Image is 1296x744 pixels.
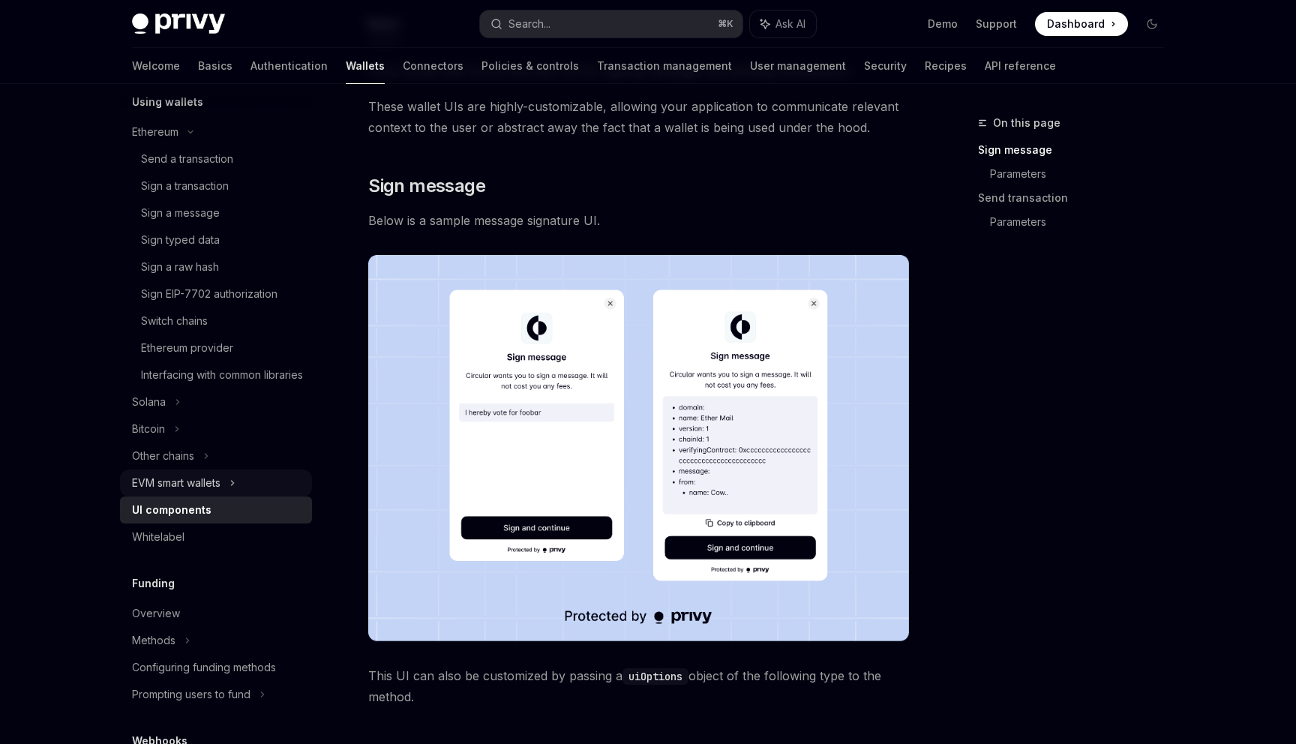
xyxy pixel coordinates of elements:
div: Ethereum provider [141,339,233,357]
div: Configuring funding methods [132,658,276,676]
a: Send transaction [978,186,1176,210]
a: Recipes [925,48,967,84]
a: User management [750,48,846,84]
a: Dashboard [1035,12,1128,36]
a: Policies & controls [481,48,579,84]
a: API reference [985,48,1056,84]
a: Sign typed data [120,226,312,253]
div: Sign a transaction [141,177,229,195]
a: Overview [120,600,312,627]
span: Sign message [368,174,485,198]
span: These wallet UIs are highly-customizable, allowing your application to communicate relevant conte... [368,96,909,138]
a: Transaction management [597,48,732,84]
button: Ask AI [750,10,816,37]
a: Security [864,48,907,84]
div: Ethereum [132,123,178,141]
a: Ethereum provider [120,334,312,361]
a: Connectors [403,48,463,84]
button: Toggle dark mode [1140,12,1164,36]
button: Search...⌘K [480,10,742,37]
h5: Funding [132,574,175,592]
a: Sign a raw hash [120,253,312,280]
a: Wallets [346,48,385,84]
div: Overview [132,604,180,622]
span: On this page [993,114,1060,132]
span: ⌘ K [718,18,733,30]
a: Parameters [990,210,1176,234]
a: Switch chains [120,307,312,334]
div: Interfacing with common libraries [141,366,303,384]
a: Parameters [990,162,1176,186]
div: Solana [132,393,166,411]
div: Whitelabel [132,528,184,546]
div: Bitcoin [132,420,165,438]
a: Send a transaction [120,145,312,172]
div: Sign EIP-7702 authorization [141,285,277,303]
span: Ask AI [775,16,805,31]
a: Sign EIP-7702 authorization [120,280,312,307]
img: dark logo [132,13,225,34]
a: UI components [120,496,312,523]
span: This UI can also be customized by passing a object of the following type to the method. [368,665,909,707]
a: Sign message [978,138,1176,162]
a: Configuring funding methods [120,654,312,681]
div: Send a transaction [141,150,233,168]
a: Basics [198,48,232,84]
a: Whitelabel [120,523,312,550]
code: uiOptions [622,668,688,685]
a: Authentication [250,48,328,84]
a: Interfacing with common libraries [120,361,312,388]
a: Sign a transaction [120,172,312,199]
div: Sign a message [141,204,220,222]
a: Demo [928,16,958,31]
span: Below is a sample message signature UI. [368,210,909,231]
a: Sign a message [120,199,312,226]
div: Other chains [132,447,194,465]
div: Methods [132,631,175,649]
span: Dashboard [1047,16,1105,31]
div: Prompting users to fund [132,685,250,703]
img: images/Sign.png [368,255,909,641]
a: Support [976,16,1017,31]
div: EVM smart wallets [132,474,220,492]
div: Search... [508,15,550,33]
a: Welcome [132,48,180,84]
div: UI components [132,501,211,519]
div: Sign a raw hash [141,258,219,276]
div: Sign typed data [141,231,220,249]
div: Switch chains [141,312,208,330]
